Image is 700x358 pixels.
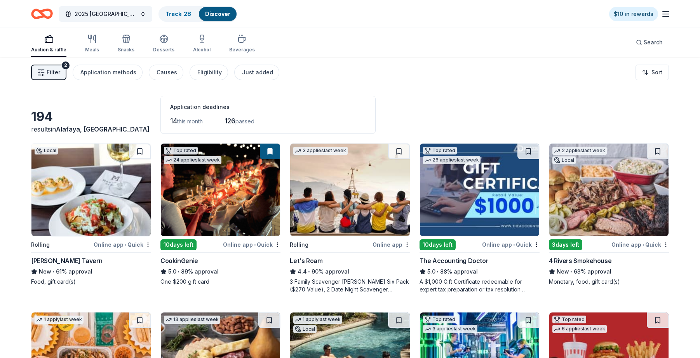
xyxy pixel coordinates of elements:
span: 5.0 [168,267,176,276]
span: 14 [170,117,177,125]
span: Search [644,38,663,47]
div: 194 [31,109,151,125]
span: 2025 [GEOGRAPHIC_DATA], [GEOGRAPHIC_DATA] 449th Bomb Group WWII Reunion [75,9,137,19]
span: New [557,267,569,276]
div: 26 applies last week [423,156,481,164]
button: Causes [149,65,183,80]
div: 3 Family Scavenger [PERSON_NAME] Six Pack ($270 Value), 2 Date Night Scavenger [PERSON_NAME] Two ... [290,278,410,293]
span: • [52,268,54,275]
span: 5.0 [427,267,435,276]
div: Rolling [290,240,308,249]
div: Rolling [31,240,50,249]
button: Meals [85,31,99,57]
div: 1 apply last week [35,316,84,324]
span: • [437,268,439,275]
div: Meals [85,47,99,53]
div: Alcohol [193,47,211,53]
div: Top rated [423,147,457,154]
img: Image for Let's Roam [290,144,409,236]
img: Image for CookinGenie [161,144,280,236]
div: 3 applies last week [423,325,477,333]
div: A $1,000 Gift Certificate redeemable for expert tax preparation or tax resolution services—recipi... [420,278,540,293]
div: Auction & raffle [31,47,66,53]
div: Local [293,325,317,333]
span: 4.4 [298,267,307,276]
div: 61% approval [31,267,151,276]
a: Track· 28 [165,11,191,17]
div: 13 applies last week [164,316,220,324]
div: Causes [157,68,177,77]
div: Online app Quick [482,240,540,249]
div: Top rated [423,316,457,323]
span: • [178,268,180,275]
div: results [31,125,151,134]
div: 3 days left [549,239,582,250]
div: Desserts [153,47,174,53]
div: Top rated [164,147,198,154]
a: Discover [205,11,230,17]
a: Image for CookinGenieTop rated24 applieslast week10days leftOnline app•QuickCookinGenie5.0•89% ap... [160,143,280,286]
div: The Accounting Doctor [420,256,489,265]
button: Alcohol [193,31,211,57]
button: Search [630,35,669,50]
button: Application methods [73,65,143,80]
span: • [570,268,572,275]
div: Online app Quick [223,240,280,249]
span: • [513,242,515,248]
a: Image for Marlow's TavernLocalRollingOnline app•Quick[PERSON_NAME] TavernNew•61% approvalFood, gi... [31,143,151,286]
button: Auction & raffle [31,31,66,57]
div: Let's Roam [290,256,322,265]
span: New [39,267,51,276]
div: 3 applies last week [293,147,348,155]
div: 10 days left [160,239,197,250]
div: 63% approval [549,267,669,276]
div: Top rated [552,316,586,323]
span: 126 [225,117,235,125]
div: Just added [242,68,273,77]
span: • [254,242,256,248]
div: Application deadlines [170,102,366,112]
button: Track· 28Discover [158,6,237,22]
button: Eligibility [190,65,228,80]
div: Application methods [80,68,136,77]
div: Eligibility [197,68,222,77]
span: • [643,242,644,248]
div: Online app Quick [94,240,151,249]
span: passed [235,118,254,125]
span: • [308,268,310,275]
a: Image for The Accounting DoctorTop rated26 applieslast week10days leftOnline app•QuickThe Account... [420,143,540,293]
div: Monetary, food, gift card(s) [549,278,669,286]
div: Beverages [229,47,255,53]
a: Image for 4 Rivers Smokehouse2 applieslast weekLocal3days leftOnline app•Quick4 Rivers Smokehouse... [549,143,669,286]
span: Alafaya, [GEOGRAPHIC_DATA] [56,125,150,133]
div: CookinGenie [160,256,198,265]
div: Food, gift card(s) [31,278,151,286]
a: Home [31,5,53,23]
div: 90% approval [290,267,410,276]
img: Image for The Accounting Doctor [420,144,539,236]
div: 89% approval [160,267,280,276]
div: 24 applies last week [164,156,221,164]
button: Filter2 [31,65,66,80]
div: [PERSON_NAME] Tavern [31,256,103,265]
div: 6 applies last week [552,325,607,333]
button: Beverages [229,31,255,57]
span: this month [177,118,203,125]
button: Snacks [118,31,134,57]
div: 4 Rivers Smokehouse [549,256,611,265]
span: • [125,242,126,248]
div: 88% approval [420,267,540,276]
span: Sort [651,68,662,77]
img: Image for Marlow's Tavern [31,144,151,236]
button: Sort [636,65,669,80]
span: Filter [47,68,60,77]
div: 2 applies last week [552,147,607,155]
div: Online app Quick [611,240,669,249]
button: Just added [234,65,279,80]
span: in [51,125,150,133]
a: $10 in rewards [609,7,658,21]
button: Desserts [153,31,174,57]
div: 1 apply last week [293,316,342,324]
div: Snacks [118,47,134,53]
div: Local [552,156,576,164]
